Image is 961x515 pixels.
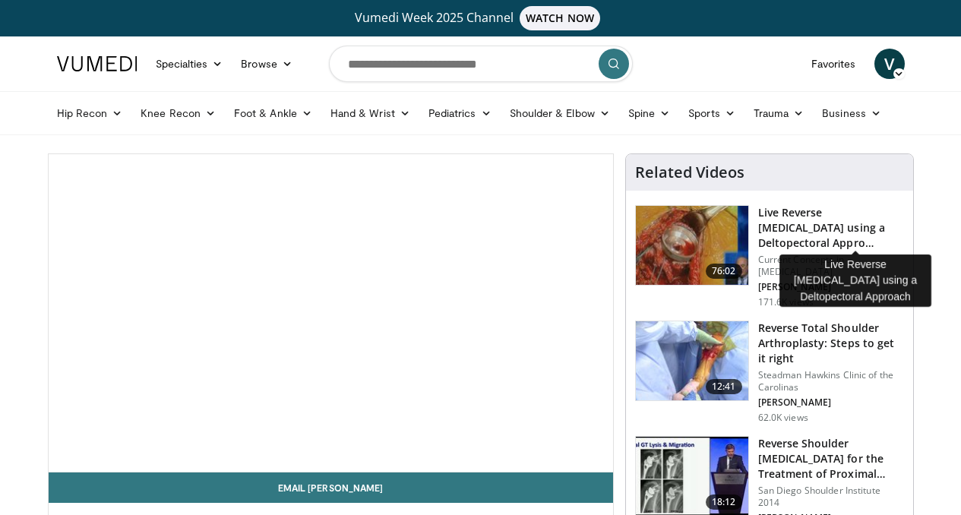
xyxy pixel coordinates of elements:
img: VuMedi Logo [57,56,138,71]
div: Live Reverse [MEDICAL_DATA] using a Deltopectoral Approach [779,254,931,307]
h4: Related Videos [635,163,744,182]
img: 326034_0000_1.png.150x105_q85_crop-smart_upscale.jpg [636,321,748,400]
span: WATCH NOW [520,6,600,30]
a: 76:02 Live Reverse [MEDICAL_DATA] using a Deltopectoral Appro… Current Concepts in [MEDICAL_DATA]... [635,205,904,308]
a: Hip Recon [48,98,132,128]
a: 12:41 Reverse Total Shoulder Arthroplasty: Steps to get it right Steadman Hawkins Clinic of the C... [635,321,904,424]
a: Business [813,98,890,128]
a: Foot & Ankle [225,98,321,128]
h3: Reverse Shoulder [MEDICAL_DATA] for the Treatment of Proximal Humeral … [758,436,904,482]
a: Pediatrics [419,98,501,128]
a: Trauma [744,98,814,128]
h3: Reverse Total Shoulder Arthroplasty: Steps to get it right [758,321,904,366]
p: San Diego Shoulder Institute 2014 [758,485,904,509]
input: Search topics, interventions [329,46,633,82]
a: V [874,49,905,79]
a: Sports [679,98,744,128]
a: Spine [619,98,679,128]
img: 684033_3.png.150x105_q85_crop-smart_upscale.jpg [636,206,748,285]
span: 18:12 [706,494,742,510]
a: Knee Recon [131,98,225,128]
p: 62.0K views [758,412,808,424]
h3: Live Reverse [MEDICAL_DATA] using a Deltopectoral Appro… [758,205,904,251]
a: Favorites [802,49,865,79]
p: [PERSON_NAME] [758,281,904,293]
a: Hand & Wrist [321,98,419,128]
a: Vumedi Week 2025 ChannelWATCH NOW [59,6,903,30]
a: Specialties [147,49,232,79]
p: Current Concepts in [MEDICAL_DATA] [758,254,904,278]
p: [PERSON_NAME] [758,397,904,409]
a: Email [PERSON_NAME] [49,472,613,503]
video-js: Video Player [49,154,613,472]
p: 171.6K views [758,296,814,308]
p: Steadman Hawkins Clinic of the Carolinas [758,369,904,393]
span: 12:41 [706,379,742,394]
span: 76:02 [706,264,742,279]
a: Browse [232,49,302,79]
a: Shoulder & Elbow [501,98,619,128]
